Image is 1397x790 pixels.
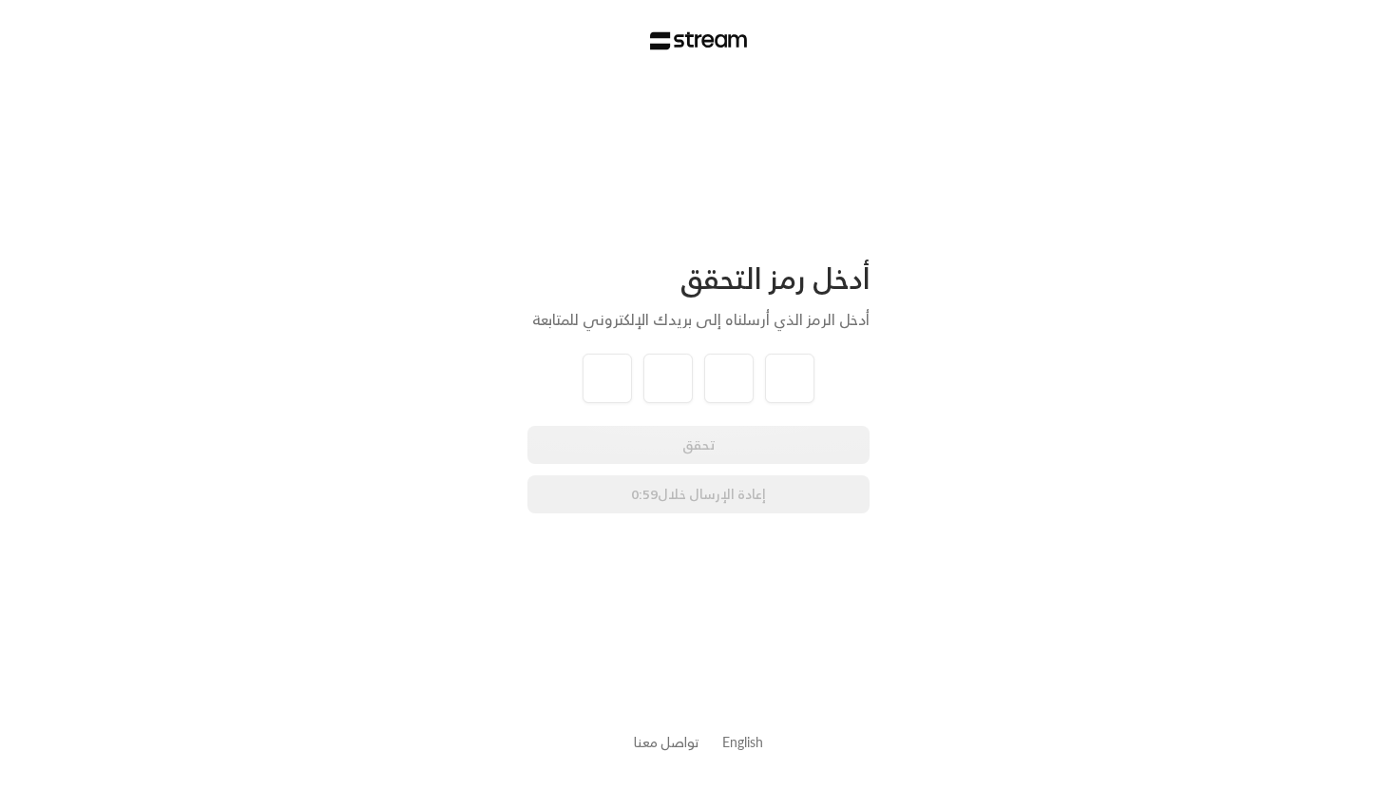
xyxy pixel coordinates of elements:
button: تواصل معنا [634,732,699,752]
a: English [722,724,763,760]
div: أدخل الرمز الذي أرسلناه إلى بريدك الإلكتروني للمتابعة [527,308,870,331]
img: Stream Logo [650,31,748,50]
a: تواصل معنا [634,730,699,754]
div: أدخل رمز التحقق [527,260,870,297]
